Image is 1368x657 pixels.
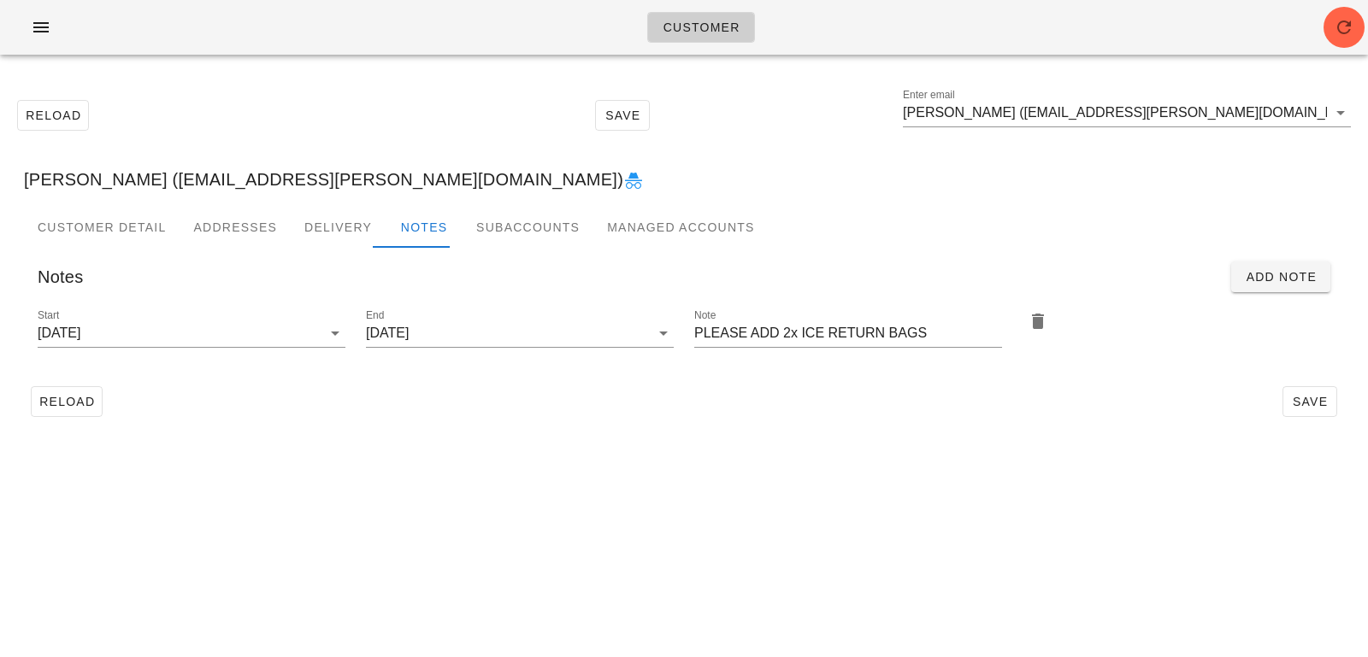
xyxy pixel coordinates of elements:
[694,309,716,322] label: Note
[31,386,103,417] button: Reload
[903,89,955,102] label: Enter email
[291,207,386,248] div: Delivery
[595,100,650,131] button: Save
[301,323,321,343] button: Clear Start
[463,207,593,248] div: Subaccounts
[24,207,180,248] div: Customer Detail
[647,12,754,43] a: Customer
[386,207,463,248] div: Notes
[1245,270,1317,284] span: Add Note
[593,207,768,248] div: Managed Accounts
[1282,386,1337,417] button: Save
[10,152,1358,207] div: [PERSON_NAME] ([EMAIL_ADDRESS][PERSON_NAME][DOMAIN_NAME])
[38,395,95,408] span: Reload
[629,323,650,343] button: Clear End
[17,100,89,131] button: Reload
[25,109,81,122] span: Reload
[1290,395,1330,408] span: Save
[180,207,291,248] div: Addresses
[24,248,1344,306] div: Notes
[366,309,384,322] label: End
[1231,261,1330,292] button: Add Note
[662,21,740,34] span: Customer
[603,109,642,122] span: Save
[38,309,59,322] label: Start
